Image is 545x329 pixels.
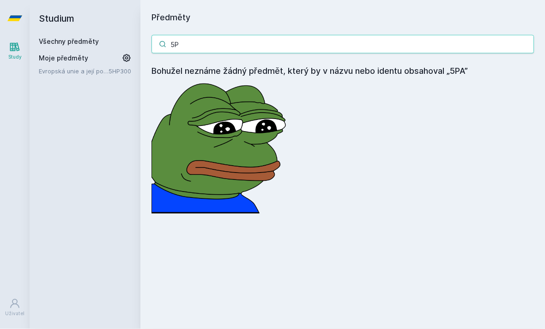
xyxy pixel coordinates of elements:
[5,310,24,317] div: Uživatel
[39,54,88,63] span: Moje předměty
[109,67,131,75] a: 5HP300
[151,35,534,54] input: Název nebo ident předmětu…
[8,54,22,60] div: Study
[151,11,534,24] h1: Předměty
[39,37,99,45] a: Všechny předměty
[39,66,109,76] a: Evropská unie a její politiky
[2,293,28,322] a: Uživatel
[2,37,28,65] a: Study
[151,65,534,78] h4: Bohužel neznáme žádný předmět, který by v názvu nebo identu obsahoval „5PA”
[151,78,290,214] img: error_picture.png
